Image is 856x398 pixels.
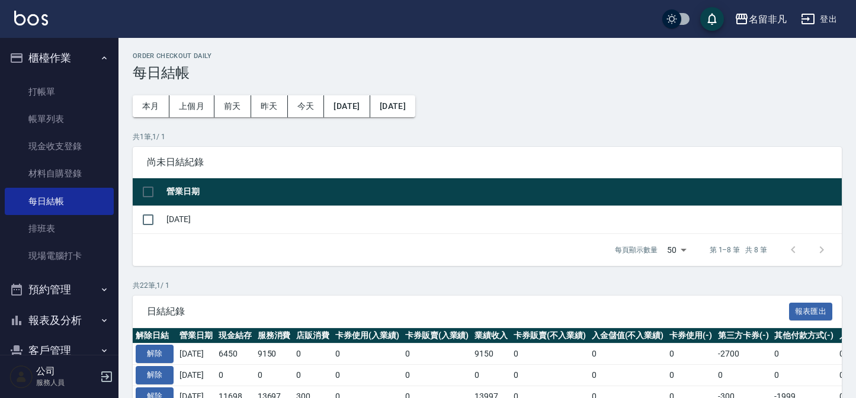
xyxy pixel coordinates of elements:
[789,305,833,316] a: 報表匯出
[771,365,836,386] td: 0
[5,242,114,269] a: 現場電腦打卡
[133,95,169,117] button: 本月
[136,345,174,363] button: 解除
[771,344,836,365] td: 0
[36,365,97,377] h5: 公司
[177,344,216,365] td: [DATE]
[771,328,836,344] th: 其他付款方式(-)
[511,365,589,386] td: 0
[9,365,33,389] img: Person
[133,131,842,142] p: 共 1 筆, 1 / 1
[5,160,114,187] a: 材料自購登錄
[715,328,772,344] th: 第三方卡券(-)
[615,245,658,255] p: 每頁顯示數量
[511,328,589,344] th: 卡券販賣(不入業績)
[288,95,325,117] button: 今天
[163,206,842,233] td: [DATE]
[133,65,842,81] h3: 每日結帳
[589,365,667,386] td: 0
[133,280,842,291] p: 共 22 筆, 1 / 1
[255,344,294,365] td: 9150
[133,328,177,344] th: 解除日結
[133,52,842,60] h2: Order checkout daily
[5,133,114,160] a: 現金收支登錄
[177,328,216,344] th: 營業日期
[666,344,715,365] td: 0
[5,78,114,105] a: 打帳單
[666,328,715,344] th: 卡券使用(-)
[216,344,255,365] td: 6450
[214,95,251,117] button: 前天
[5,215,114,242] a: 排班表
[5,188,114,215] a: 每日結帳
[251,95,288,117] button: 昨天
[402,344,472,365] td: 0
[715,365,772,386] td: 0
[730,7,791,31] button: 名留非凡
[472,328,511,344] th: 業績收入
[216,365,255,386] td: 0
[147,156,828,168] span: 尚未日結紀錄
[666,365,715,386] td: 0
[5,335,114,366] button: 客戶管理
[789,303,833,321] button: 報表匯出
[5,274,114,305] button: 預約管理
[472,344,511,365] td: 9150
[163,178,842,206] th: 營業日期
[136,366,174,384] button: 解除
[749,12,787,27] div: 名留非凡
[177,365,216,386] td: [DATE]
[472,365,511,386] td: 0
[324,95,370,117] button: [DATE]
[5,305,114,336] button: 報表及分析
[402,328,472,344] th: 卡券販賣(入業績)
[332,365,402,386] td: 0
[255,328,294,344] th: 服務消費
[293,328,332,344] th: 店販消費
[511,344,589,365] td: 0
[402,365,472,386] td: 0
[36,377,97,388] p: 服務人員
[796,8,842,30] button: 登出
[169,95,214,117] button: 上個月
[370,95,415,117] button: [DATE]
[589,328,667,344] th: 入金儲值(不入業績)
[715,344,772,365] td: -2700
[332,344,402,365] td: 0
[700,7,724,31] button: save
[14,11,48,25] img: Logo
[255,365,294,386] td: 0
[216,328,255,344] th: 現金結存
[293,365,332,386] td: 0
[147,306,789,317] span: 日結紀錄
[710,245,767,255] p: 第 1–8 筆 共 8 筆
[332,328,402,344] th: 卡券使用(入業績)
[5,43,114,73] button: 櫃檯作業
[5,105,114,133] a: 帳單列表
[589,344,667,365] td: 0
[293,344,332,365] td: 0
[662,234,691,266] div: 50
